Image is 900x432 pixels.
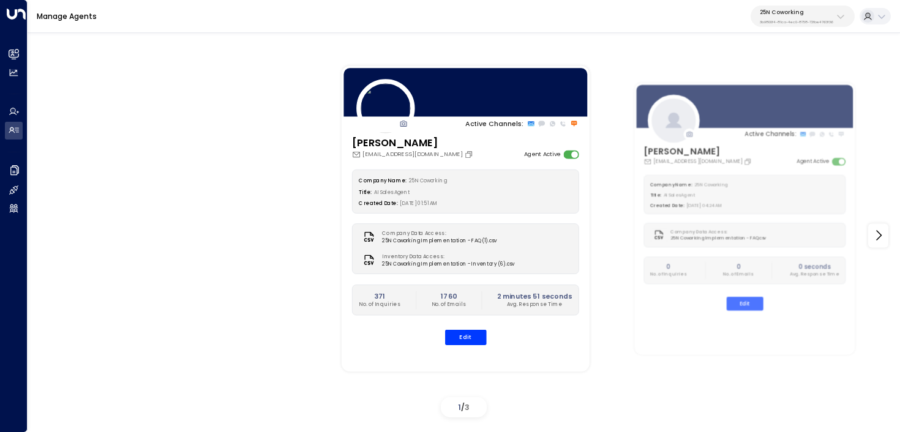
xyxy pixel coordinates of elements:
[441,397,487,417] div: /
[671,235,767,242] span: 25N Coworking Implementation - FAQ.csv
[723,271,754,278] p: No. of Emails
[650,262,687,270] h2: 0
[523,150,560,158] label: Agent Active
[790,271,840,278] p: Avg. Response Time
[351,150,475,158] div: [EMAIL_ADDRESS][DOMAIN_NAME]
[751,6,855,27] button: 25N Coworking3b9800f4-81ca-4ec0-8758-72fbe4763f36
[650,192,661,198] label: Title:
[497,300,571,308] p: Avg. Response Time
[723,262,754,270] h2: 0
[351,135,475,150] h3: [PERSON_NAME]
[431,300,466,308] p: No. of Emails
[359,300,400,308] p: No. of Inquiries
[790,262,840,270] h2: 0 seconds
[671,228,763,235] label: Company Data Access:
[382,229,492,237] label: Company Data Access:
[644,157,754,165] div: [EMAIL_ADDRESS][DOMAIN_NAME]
[497,291,571,300] h2: 2 minutes 51 seconds
[359,177,406,184] label: Company Name:
[382,260,514,267] span: 25N Coworking Implementation - Inventory (6).csv
[745,130,797,138] p: Active Channels:
[687,202,723,208] span: [DATE] 04:24 AM
[465,119,523,128] p: Active Channels:
[464,150,475,158] button: Copy
[374,188,410,195] span: AI Sales Agent
[465,402,470,412] span: 3
[382,237,497,245] span: 25N Coworking Implementation - FAQ (1).csv
[650,181,692,187] label: Company Name:
[359,188,372,195] label: Title:
[444,330,486,345] button: Edit
[727,297,763,310] button: Edit
[797,157,830,165] label: Agent Active
[664,192,696,198] span: AI Sales Agent
[695,181,729,187] span: 25N Coworking
[650,202,684,208] label: Created Date:
[644,144,754,158] h3: [PERSON_NAME]
[400,200,438,207] span: [DATE] 01:51 AM
[458,402,461,412] span: 1
[744,157,754,165] button: Copy
[431,291,466,300] h2: 1760
[37,11,97,21] a: Manage Agents
[382,253,510,260] label: Inventory Data Access:
[408,177,446,184] span: 25N Coworking
[359,200,397,207] label: Created Date:
[760,20,833,24] p: 3b9800f4-81ca-4ec0-8758-72fbe4763f36
[359,291,400,300] h2: 371
[650,271,687,278] p: No. of Inquiries
[760,9,833,16] p: 25N Coworking
[356,79,414,137] img: 84_headshot.jpg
